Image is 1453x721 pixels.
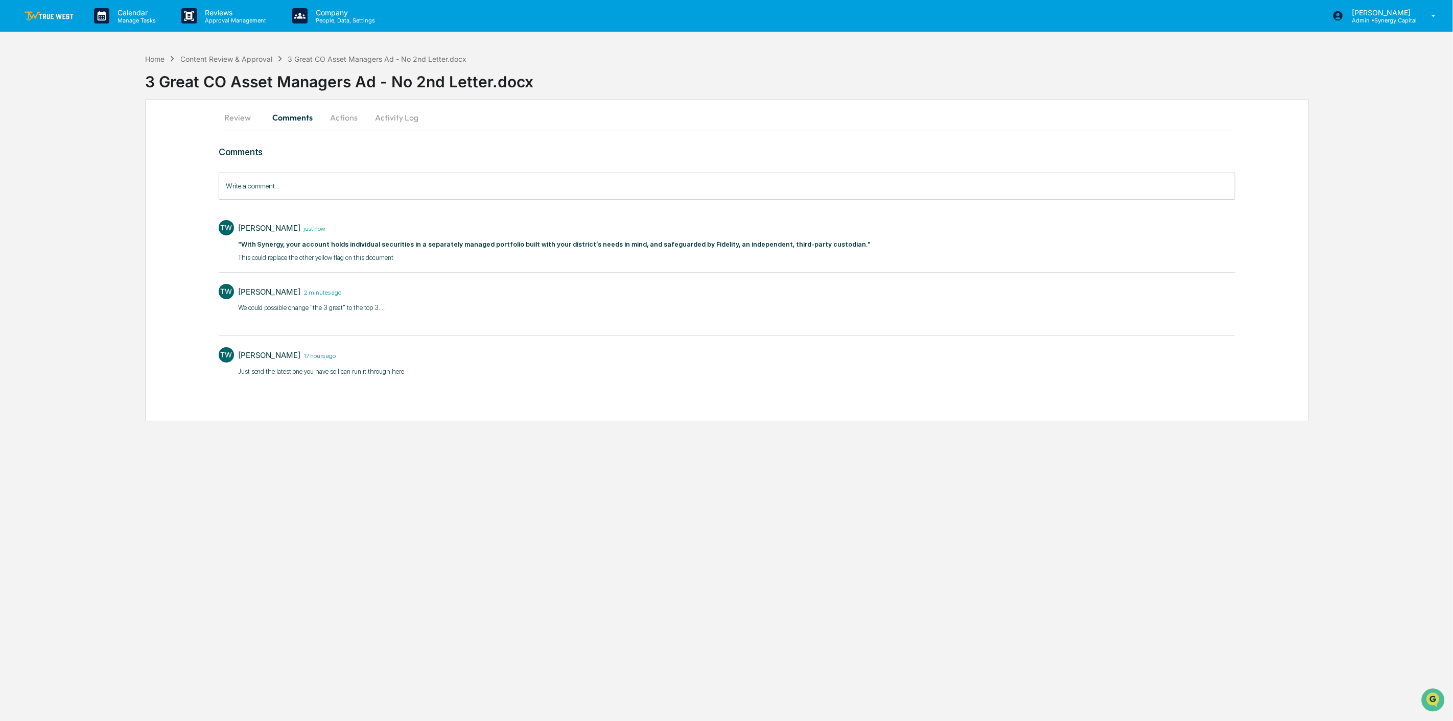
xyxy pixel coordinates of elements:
time: Sunday, August 10, 2025 at 4:52:50 PM [301,351,336,359]
div: TW [219,347,234,363]
time: Monday, August 11, 2025 at 10:19:15 AM [301,287,342,296]
a: 🖐️Preclearance [6,177,70,196]
h3: Comments [219,147,1236,157]
p: Admin • Synergy Capital [1344,17,1417,24]
p: Calendar [109,8,161,17]
p: [PERSON_NAME] [1344,8,1417,17]
p: Just send the latest one you have so I can run it through here​ [238,367,405,377]
time: Monday, August 11, 2025 at 10:21:33 AM [301,224,325,232]
div: secondary tabs example [219,105,1236,130]
a: 🗄️Attestations [70,177,131,196]
a: Powered byPylon [72,225,124,233]
p: Approval Management [197,17,272,24]
div: Home [145,55,165,63]
span: Pylon [102,226,124,233]
div: TW [219,220,234,235]
div: TW [219,284,234,299]
button: Start new chat [174,81,186,93]
p: This could replace the other yellow flag on this document​ [238,253,871,263]
button: See all [158,111,186,124]
span: Attestations [84,181,127,191]
span: Preclearance [20,181,66,191]
div: We're available if you need us! [35,88,129,97]
p: ​ [238,316,385,326]
span: • [85,139,88,147]
iframe: Open customer support [1420,687,1448,715]
p: We could possible change "the 3 great" to the top 3.... [238,303,385,313]
img: Cameron Burns [10,129,27,146]
img: logo [25,11,74,21]
button: Review [219,105,265,130]
div: Content Review & Approval [180,55,272,63]
img: 1746055101610-c473b297-6a78-478c-a979-82029cc54cd1 [20,139,29,148]
button: Activity Log [367,105,427,130]
p: Company [308,8,380,17]
div: 🗄️ [74,182,82,190]
p: People, Data, Settings [308,17,380,24]
span: [DATE] [90,139,111,147]
button: Comments [265,105,321,130]
p: Manage Tasks [109,17,161,24]
button: Actions [321,105,367,130]
span: [PERSON_NAME] [32,139,83,147]
div: [PERSON_NAME] [238,350,301,360]
p: Reviews [197,8,272,17]
div: [PERSON_NAME] [238,287,301,297]
div: 🖐️ [10,182,18,190]
img: 1746055101610-c473b297-6a78-478c-a979-82029cc54cd1 [10,78,29,97]
div: 🔎 [10,202,18,210]
p: How can we help? [10,21,186,38]
div: Past conversations [10,113,65,122]
a: 🔎Data Lookup [6,197,68,215]
span: Data Lookup [20,201,64,211]
strong: "With Synergy, your account holds individual securities in a separately managed portfolio built w... [238,241,871,248]
div: [PERSON_NAME] [238,223,301,233]
input: Clear [27,46,169,57]
div: 3 Great CO Asset Managers Ad - No 2nd Letter.docx [288,55,466,63]
div: Start new chat [35,78,168,88]
div: 3 Great CO Asset Managers Ad - No 2nd Letter.docx [145,64,1453,91]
